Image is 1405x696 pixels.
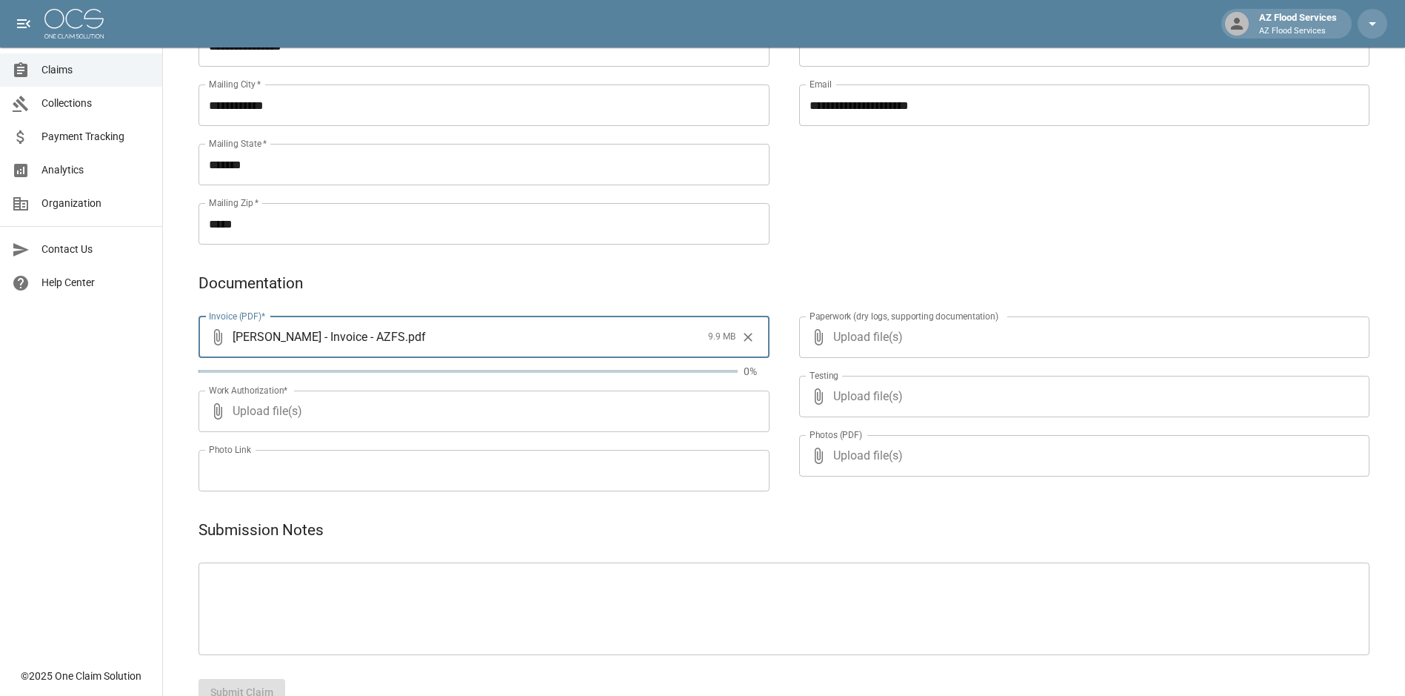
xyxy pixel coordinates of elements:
[744,364,770,379] p: 0%
[209,310,266,322] label: Invoice (PDF)*
[209,196,259,209] label: Mailing Zip
[41,129,150,145] span: Payment Tracking
[209,137,267,150] label: Mailing State
[41,196,150,211] span: Organization
[737,326,759,348] button: Clear
[833,376,1330,417] span: Upload file(s)
[21,669,141,683] div: © 2025 One Claim Solution
[41,62,150,78] span: Claims
[209,443,251,456] label: Photo Link
[209,78,261,90] label: Mailing City
[1253,10,1343,37] div: AZ Flood Services
[1259,25,1337,38] p: AZ Flood Services
[708,330,735,345] span: 9.9 MB
[41,96,150,111] span: Collections
[810,78,832,90] label: Email
[41,275,150,291] span: Help Center
[810,310,998,322] label: Paperwork (dry logs, supporting documentation)
[233,328,405,345] span: [PERSON_NAME] - Invoice - AZFS
[833,435,1330,477] span: Upload file(s)
[9,9,39,39] button: open drawer
[810,428,862,441] label: Photos (PDF)
[41,162,150,178] span: Analytics
[405,328,426,345] span: . pdf
[810,369,838,382] label: Testing
[44,9,104,39] img: ocs-logo-white-transparent.png
[41,242,150,257] span: Contact Us
[233,391,730,432] span: Upload file(s)
[209,384,288,397] label: Work Authorization*
[833,316,1330,358] span: Upload file(s)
